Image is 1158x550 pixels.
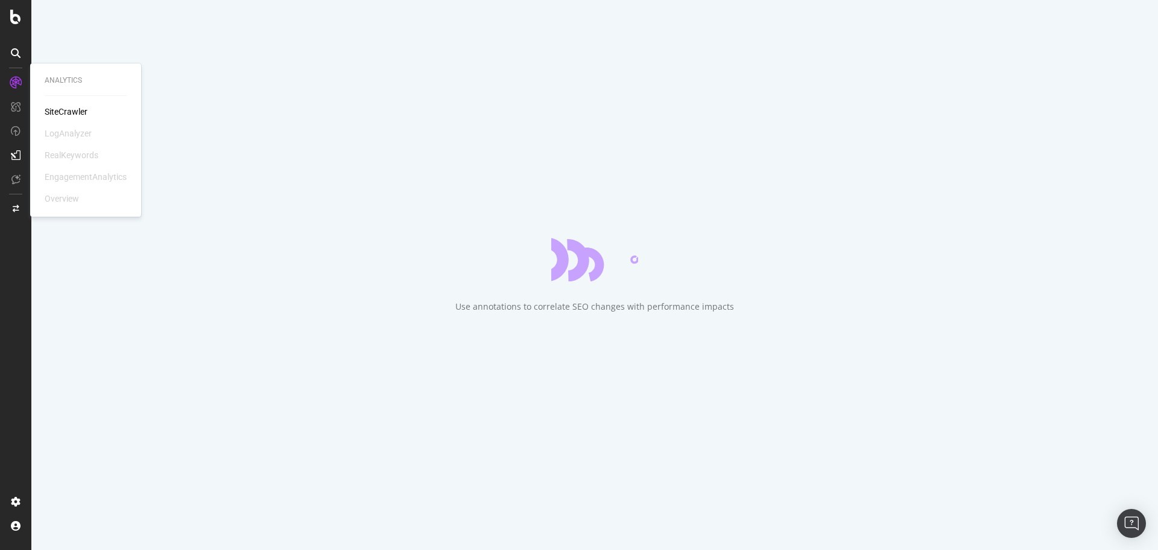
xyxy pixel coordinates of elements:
div: Open Intercom Messenger [1117,509,1146,538]
div: EngagementAnalytics [45,171,127,183]
div: LogAnalyzer [45,127,92,139]
div: Overview [45,193,79,205]
div: Use annotations to correlate SEO changes with performance impacts [455,301,734,313]
a: SiteCrawler [45,106,87,118]
div: animation [551,238,638,281]
div: RealKeywords [45,149,98,161]
div: Analytics [45,75,127,86]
